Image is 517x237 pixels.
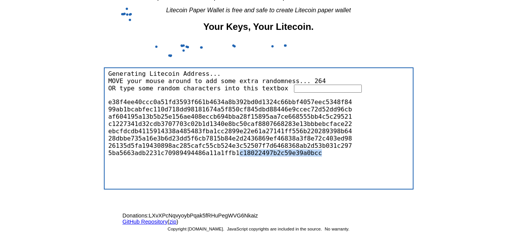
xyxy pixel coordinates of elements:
a: zip [169,219,176,225]
span: No warranty. [324,223,350,235]
span: MOVE your mouse around to add some extra randomness... [107,75,313,85]
div: e38f4ee40ccc0a51fd3593f661b4634a8b392bd0d1324c66bbf4057eec5348f8499ab1bcabfec110d718dd98181674a5f... [107,93,356,162]
div: Litecoin Paper Wallet is free and safe to create Litecoin paper wallet [104,7,414,14]
span: LXvXPcNqvyoybPqak5fRHuPegWVG6Nkaiz [115,212,295,219]
span: Generating Litecoin Address... [107,68,223,77]
span: Copyright [DOMAIN_NAME]. [167,223,225,235]
span: 264 [313,75,328,85]
a: GitHub Repository [123,219,168,225]
span: OR type some random characters into this textbox [107,83,291,92]
span: JavaScript copyrights are included in the source. [226,223,323,235]
h2: Your Keys, Your Litecoin. [104,21,414,32]
span: ( ) [115,219,295,225]
span: Donations: [123,212,149,219]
